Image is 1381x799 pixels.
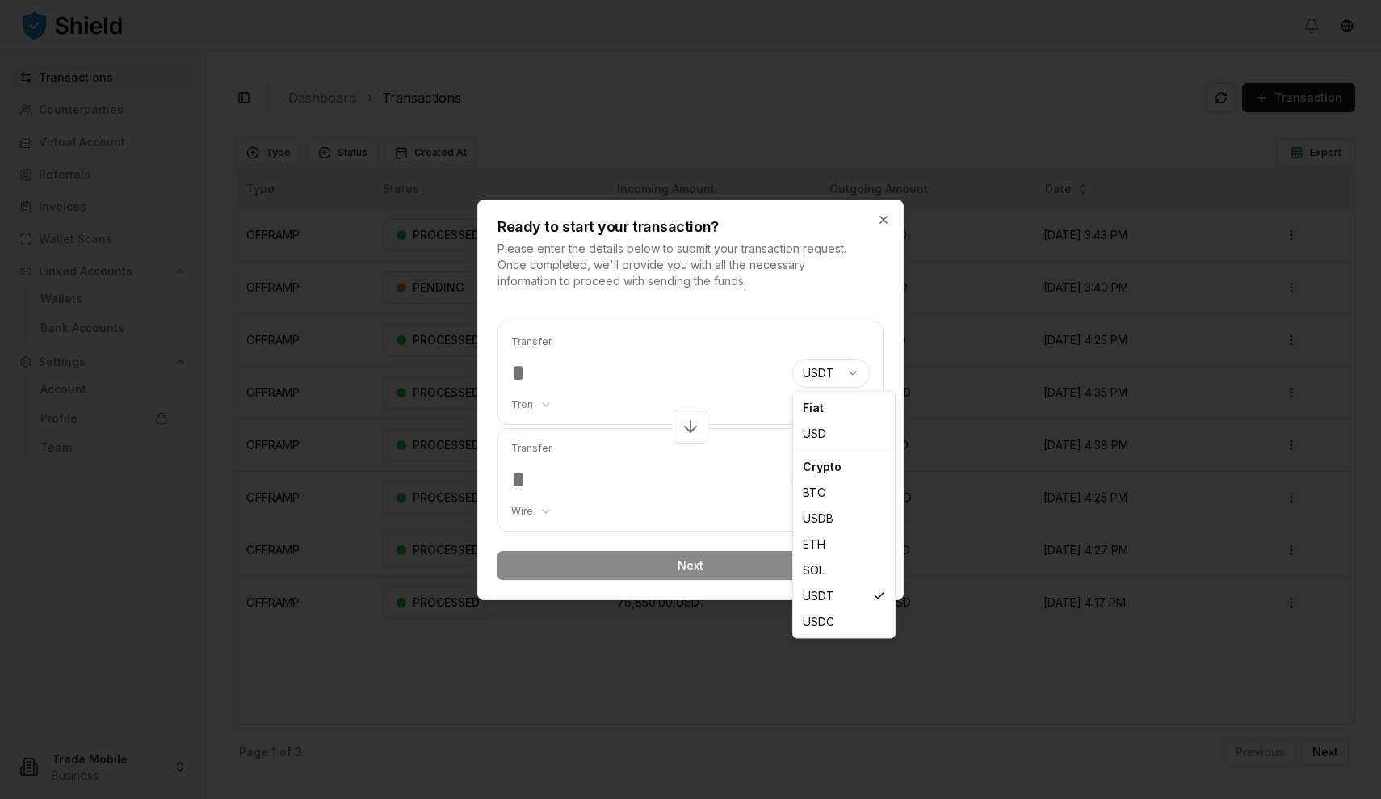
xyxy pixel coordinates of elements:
span: USDB [803,511,833,527]
span: ETH [803,536,825,553]
span: BTC [803,485,825,501]
span: USD [803,426,826,442]
div: Crypto [796,454,892,480]
span: SOL [803,562,825,578]
div: Fiat [796,395,892,421]
span: USDT [803,588,834,604]
span: USDC [803,614,834,630]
